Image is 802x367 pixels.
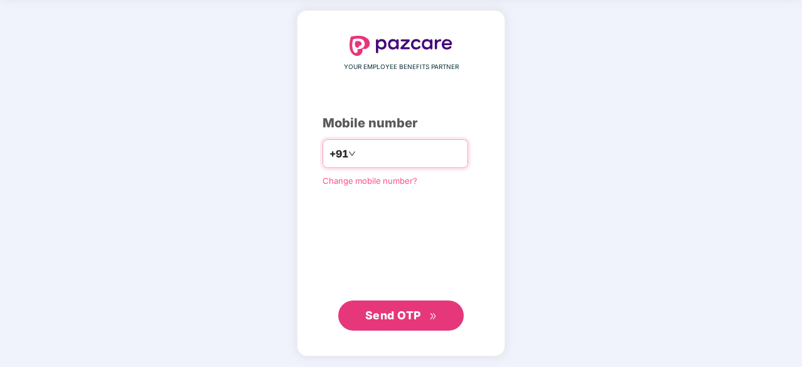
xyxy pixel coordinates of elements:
span: YOUR EMPLOYEE BENEFITS PARTNER [344,62,459,72]
a: Change mobile number? [323,176,417,186]
span: Send OTP [365,309,421,322]
img: logo [350,36,452,56]
span: down [348,150,356,157]
button: Send OTPdouble-right [338,301,464,331]
span: double-right [429,312,437,321]
span: +91 [329,146,348,162]
div: Mobile number [323,114,479,133]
